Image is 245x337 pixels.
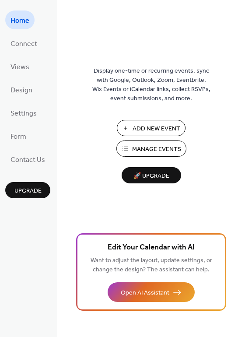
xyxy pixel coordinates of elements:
[108,282,195,302] button: Open AI Assistant
[132,145,181,154] span: Manage Events
[10,14,29,28] span: Home
[10,37,37,51] span: Connect
[122,167,181,183] button: 🚀 Upgrade
[91,255,212,276] span: Want to adjust the layout, update settings, or change the design? The assistant can help.
[10,84,32,97] span: Design
[10,130,26,144] span: Form
[133,124,180,133] span: Add New Event
[5,34,42,53] a: Connect
[121,288,169,298] span: Open AI Assistant
[5,103,42,122] a: Settings
[14,186,42,196] span: Upgrade
[10,153,45,167] span: Contact Us
[127,170,176,182] span: 🚀 Upgrade
[5,11,35,29] a: Home
[5,57,35,76] a: Views
[108,242,195,254] span: Edit Your Calendar with AI
[5,126,31,145] a: Form
[10,107,37,120] span: Settings
[116,140,186,157] button: Manage Events
[5,182,50,198] button: Upgrade
[5,80,38,99] a: Design
[10,60,29,74] span: Views
[92,67,210,103] span: Display one-time or recurring events, sync with Google, Outlook, Zoom, Eventbrite, Wix Events or ...
[5,150,50,168] a: Contact Us
[117,120,185,136] button: Add New Event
